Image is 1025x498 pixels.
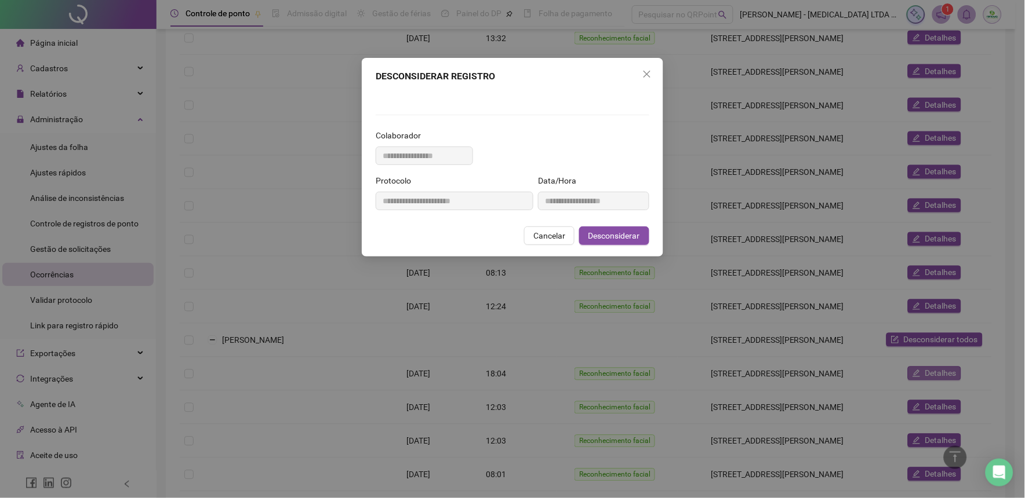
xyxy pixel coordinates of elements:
button: Cancelar [524,226,575,245]
button: Close [638,65,656,83]
div: Open Intercom Messenger [986,459,1013,486]
label: Protocolo [376,174,419,187]
label: Data/Hora [538,174,584,187]
span: Desconsiderar [588,229,640,242]
button: Desconsiderar [579,226,649,245]
span: Cancelar [533,229,565,242]
div: DESCONSIDERAR REGISTRO [376,69,649,83]
label: Colaborador [376,129,428,142]
span: close [642,69,652,79]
